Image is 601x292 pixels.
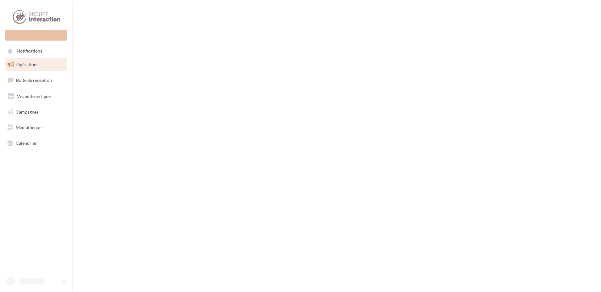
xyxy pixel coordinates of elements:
[16,109,38,114] span: Campagnes
[16,140,37,146] span: Calendrier
[17,93,51,99] span: Visibilité en ligne
[4,73,69,87] a: Boîte de réception
[16,62,38,67] span: Opérations
[16,77,52,83] span: Boîte de réception
[4,121,69,134] a: Médiathèque
[4,137,69,150] a: Calendrier
[17,48,42,54] span: Notifications
[16,125,41,130] span: Médiathèque
[4,58,69,71] a: Opérations
[4,90,69,103] a: Visibilité en ligne
[4,105,69,119] a: Campagnes
[5,30,67,41] div: Nouvelle campagne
